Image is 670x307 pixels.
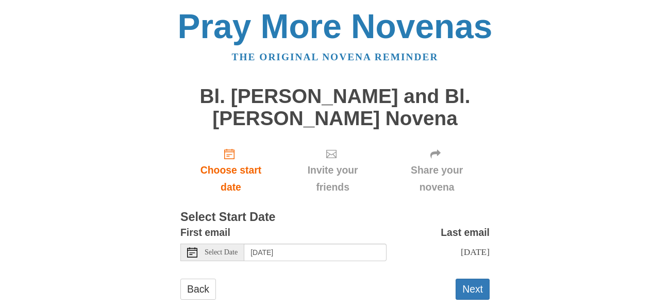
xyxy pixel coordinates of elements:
span: Select Date [205,249,238,256]
label: First email [180,224,230,241]
a: Back [180,279,216,300]
h3: Select Start Date [180,211,490,224]
span: [DATE] [461,247,490,257]
h1: Bl. [PERSON_NAME] and Bl. [PERSON_NAME] Novena [180,86,490,129]
span: Invite your friends [292,162,374,196]
a: The original novena reminder [232,52,439,62]
div: Click "Next" to confirm your start date first. [384,140,490,201]
a: Pray More Novenas [178,7,493,45]
button: Next [456,279,490,300]
span: Share your novena [394,162,479,196]
span: Choose start date [191,162,271,196]
label: Last email [441,224,490,241]
div: Click "Next" to confirm your start date first. [281,140,384,201]
a: Choose start date [180,140,281,201]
